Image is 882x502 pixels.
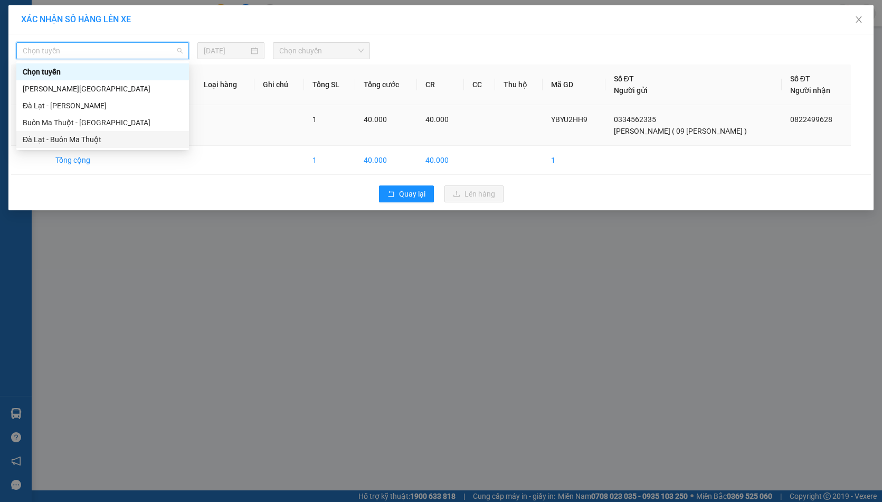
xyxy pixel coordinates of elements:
div: Gia Lai - Đà Lạt [16,80,189,97]
th: Ghi chú [254,64,304,105]
th: STT [11,64,47,105]
button: uploadLên hàng [444,185,504,202]
span: Chọn chuyến [279,43,364,59]
th: CR [417,64,464,105]
span: 1 [312,115,317,124]
span: rollback [387,190,395,199]
span: 0334562335 [614,115,656,124]
span: Quay lại [399,188,425,200]
div: Chọn tuyến [23,66,183,78]
th: CC [464,64,495,105]
th: Loại hàng [195,64,254,105]
span: Số ĐT [790,75,810,83]
th: Mã GD [543,64,605,105]
span: 40.000 [364,115,387,124]
td: 1 [11,105,47,146]
span: Người gửi [614,86,648,95]
span: 40.000 [425,115,449,124]
div: [PERSON_NAME][GEOGRAPHIC_DATA] [23,83,183,95]
span: close [855,15,863,24]
th: Tổng SL [304,64,356,105]
span: Người nhận [790,86,830,95]
span: 0822499628 [790,115,832,124]
td: Tổng cộng [47,146,121,175]
td: 1 [543,146,605,175]
span: [PERSON_NAME] ( 09 [PERSON_NAME] ) [614,127,747,135]
th: Thu hộ [495,64,543,105]
span: YBYU2HH9 [551,115,587,124]
div: Đà Lạt - Gia Lai [16,97,189,114]
div: Buôn Ma Thuột - [GEOGRAPHIC_DATA] [23,117,183,128]
span: Số ĐT [614,75,634,83]
span: XÁC NHẬN SỐ HÀNG LÊN XE [21,14,131,24]
td: 40.000 [417,146,464,175]
button: rollbackQuay lại [379,185,434,202]
th: Tổng cước [355,64,416,105]
td: 40.000 [355,146,416,175]
div: Buôn Ma Thuột - Đà Lạt [16,114,189,131]
div: Đà Lạt - Buôn Ma Thuột [23,134,183,145]
div: Đà Lạt - Buôn Ma Thuột [16,131,189,148]
div: Chọn tuyến [16,63,189,80]
button: Close [844,5,874,35]
input: 13/09/2025 [204,45,249,57]
div: Đà Lạt - [PERSON_NAME] [23,100,183,111]
td: 1 [304,146,356,175]
span: Chọn tuyến [23,43,183,59]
